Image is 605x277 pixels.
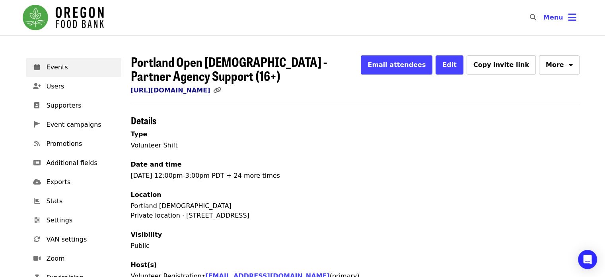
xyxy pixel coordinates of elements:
[26,77,121,96] a: Users
[131,241,580,251] p: Public
[131,113,156,127] span: Details
[442,61,457,69] span: Edit
[541,8,547,27] input: Search
[47,63,115,72] span: Events
[34,197,40,205] i: chart-bar icon
[34,140,40,147] i: rss icon
[543,14,563,21] span: Menu
[578,250,597,269] div: Open Intercom Messenger
[131,201,580,211] div: Portland [DEMOGRAPHIC_DATA]
[34,121,40,128] i: pennant icon
[467,55,536,75] button: Copy invite link
[33,83,41,90] i: user-plus icon
[47,82,115,91] span: Users
[131,191,161,198] span: Location
[26,249,121,268] a: Zoom
[131,231,162,238] span: Visibility
[213,86,221,94] i: link icon
[131,130,148,138] span: Type
[26,134,121,153] a: Promotions
[33,159,41,167] i: list-alt icon
[131,211,580,220] div: Private location · [STREET_ADDRESS]
[539,55,580,75] button: More
[213,86,226,94] span: Click to copy link!
[47,216,115,225] span: Settings
[131,52,327,85] span: Portland Open [DEMOGRAPHIC_DATA] - Partner Agency Support (16+)
[23,5,104,30] img: Oregon Food Bank - Home
[34,63,40,71] i: calendar icon
[47,177,115,187] span: Exports
[26,192,121,211] a: Stats
[33,178,41,186] i: cloud-download icon
[530,14,536,21] i: search icon
[131,261,157,269] span: Host(s)
[131,86,210,94] a: [URL][DOMAIN_NAME]
[26,96,121,115] a: Supporters
[537,8,583,27] button: Toggle account menu
[26,230,121,249] a: VAN settings
[26,58,121,77] a: Events
[47,254,115,263] span: Zoom
[34,102,40,109] i: address-book icon
[131,141,178,149] span: Volunteer Shift
[569,60,573,67] i: sort-down icon
[26,115,121,134] a: Event campaigns
[26,173,121,192] a: Exports
[26,153,121,173] a: Additional fields
[47,101,115,110] span: Supporters
[131,161,182,168] span: Date and time
[26,211,121,230] a: Settings
[546,60,564,70] span: More
[368,61,426,69] span: Email attendees
[34,236,40,243] i: sync icon
[33,255,41,262] i: video icon
[34,216,40,224] i: sliders-h icon
[47,158,115,168] span: Additional fields
[47,235,115,244] span: VAN settings
[473,61,529,69] span: Copy invite link
[436,55,463,75] button: Edit
[47,120,115,130] span: Event campaigns
[361,55,432,75] button: Email attendees
[47,196,115,206] span: Stats
[568,12,576,23] i: bars icon
[47,139,115,149] span: Promotions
